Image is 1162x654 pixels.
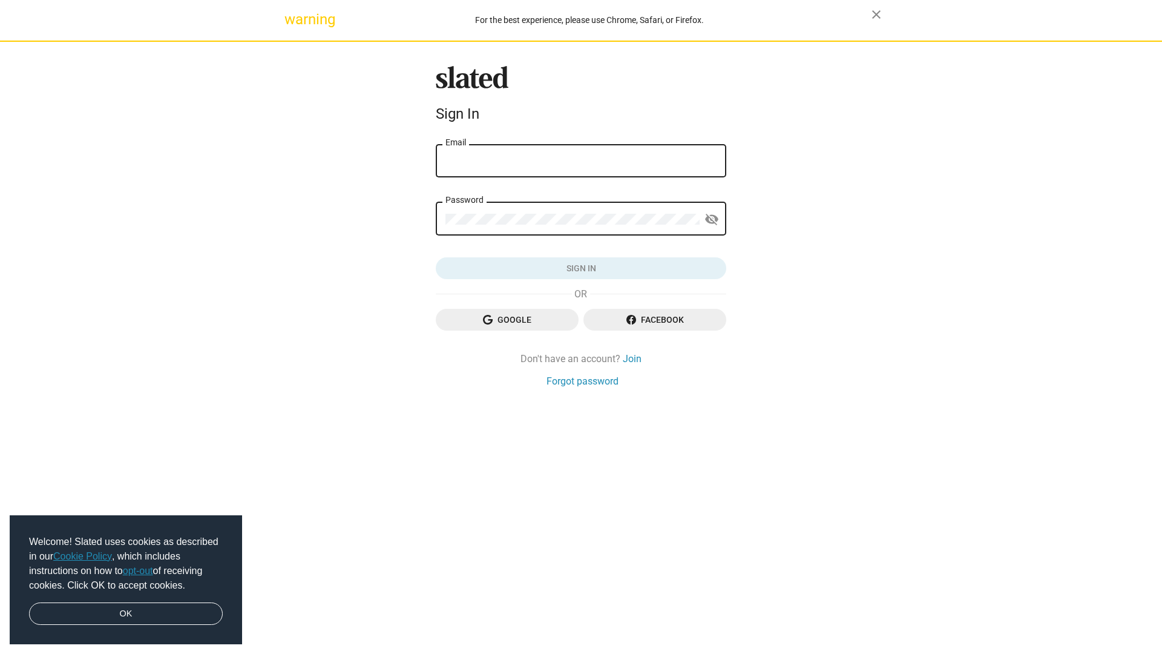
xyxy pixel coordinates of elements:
div: Sign In [436,105,726,122]
mat-icon: visibility_off [704,210,719,229]
button: Show password [700,208,724,232]
span: Google [445,309,569,331]
div: Don't have an account? [436,352,726,365]
button: Google [436,309,579,331]
mat-icon: warning [284,12,299,27]
mat-icon: close [869,7,884,22]
a: opt-out [123,566,153,576]
span: Facebook [593,309,717,331]
a: Join [623,352,642,365]
a: Cookie Policy [53,551,112,561]
div: cookieconsent [10,515,242,645]
div: For the best experience, please use Chrome, Safari, or Firefox. [307,12,871,28]
button: Facebook [583,309,726,331]
sl-branding: Sign In [436,66,726,128]
a: Forgot password [547,375,619,388]
a: dismiss cookie message [29,603,223,626]
span: Welcome! Slated uses cookies as described in our , which includes instructions on how to of recei... [29,535,223,593]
